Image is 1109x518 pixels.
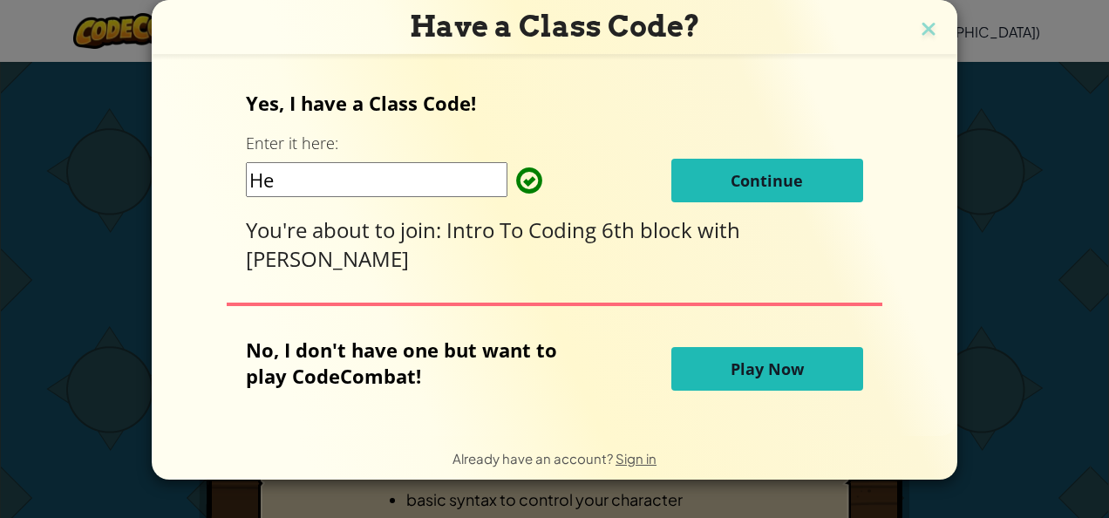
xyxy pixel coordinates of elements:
[616,450,657,467] a: Sign in
[731,358,804,379] span: Play Now
[452,450,616,467] span: Already have an account?
[246,244,409,273] span: [PERSON_NAME]
[246,133,338,154] label: Enter it here:
[246,90,862,116] p: Yes, I have a Class Code!
[671,347,863,391] button: Play Now
[917,17,940,44] img: close icon
[246,337,583,389] p: No, I don't have one but want to play CodeCombat!
[671,159,863,202] button: Continue
[697,215,740,244] span: with
[246,215,446,244] span: You're about to join:
[731,170,803,191] span: Continue
[410,9,700,44] span: Have a Class Code?
[446,215,697,244] span: Intro To Coding 6th block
